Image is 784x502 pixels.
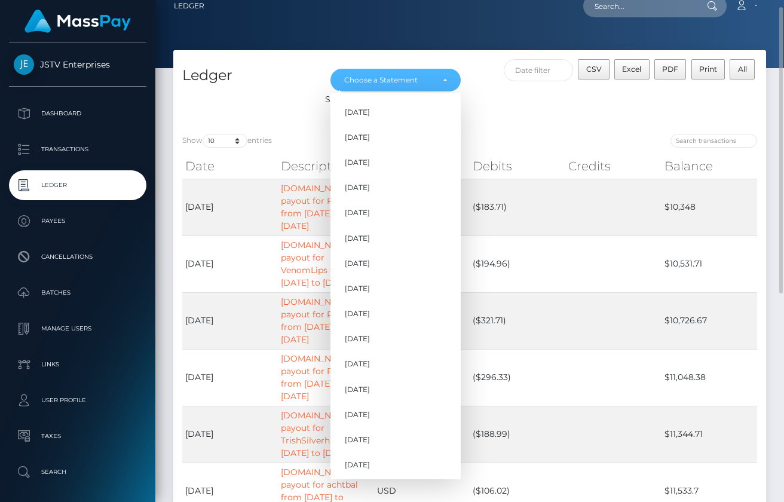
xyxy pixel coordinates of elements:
[182,235,278,292] td: [DATE]
[661,154,757,178] th: Balance
[9,170,146,200] a: Ledger
[345,208,370,219] span: [DATE]
[470,179,565,235] td: ($183.71)
[344,75,433,85] div: Choose a Statement
[470,406,565,463] td: ($188.99)
[182,349,278,406] td: [DATE]
[691,59,725,79] button: Print
[470,154,565,178] th: Debits
[661,179,757,235] td: $10,348
[9,314,146,344] a: Manage Users
[614,59,650,79] button: Excel
[9,206,146,236] a: Payees
[182,65,313,86] h4: Ledger
[470,349,565,406] td: ($296.33)
[661,292,757,349] td: $10,726.67
[345,107,370,118] span: [DATE]
[281,353,370,402] a: [DOMAIN_NAME] payout for RainaLove from [DATE] to [DATE]
[470,292,565,349] td: ($321.71)
[182,154,278,178] th: Date
[661,349,757,406] td: $11,048.38
[14,105,142,123] p: Dashboard
[182,292,278,349] td: [DATE]
[330,69,461,91] button: Choose a Statement
[345,132,370,143] span: [DATE]
[14,320,142,338] p: Manage Users
[661,235,757,292] td: $10,531.71
[345,359,370,370] span: [DATE]
[345,333,370,344] span: [DATE]
[278,154,373,178] th: Description
[9,59,146,70] span: JSTV Enterprises
[182,406,278,463] td: [DATE]
[182,179,278,235] td: [DATE]
[345,460,370,470] span: [DATE]
[345,384,370,395] span: [DATE]
[670,134,757,148] input: Search transactions
[14,54,34,75] img: JSTV Enterprises
[14,284,142,302] p: Batches
[14,391,142,409] p: User Profile
[345,233,370,244] span: [DATE]
[182,134,272,148] label: Show entries
[661,406,757,463] td: $11,344.71
[586,65,602,74] span: CSV
[9,350,146,379] a: Links
[24,10,131,33] img: MassPay Logo
[281,410,366,458] a: [DOMAIN_NAME] payout for TrishSilverhide from [DATE] to [DATE]
[281,296,363,345] a: [DOMAIN_NAME] payout for RoxySuh from [DATE] to [DATE]
[14,248,142,266] p: Cancellations
[699,65,717,74] span: Print
[14,212,142,230] p: Payees
[14,140,142,158] p: Transactions
[9,457,146,487] a: Search
[173,93,568,106] div: Split Transaction Fees
[345,182,370,193] span: [DATE]
[14,463,142,481] p: Search
[345,157,370,168] span: [DATE]
[565,154,661,178] th: Credits
[9,134,146,164] a: Transactions
[578,59,610,79] button: CSV
[345,409,370,420] span: [DATE]
[345,434,370,445] span: [DATE]
[470,235,565,292] td: ($194.96)
[622,65,641,74] span: Excel
[281,240,353,288] a: [DOMAIN_NAME] payout for VenomLips from [DATE] to [DATE]
[9,385,146,415] a: User Profile
[281,183,363,231] a: [DOMAIN_NAME] payout for RoxySuh from [DATE] to [DATE]
[345,308,370,319] span: [DATE]
[654,59,687,79] button: PDF
[9,421,146,451] a: Taxes
[345,283,370,294] span: [DATE]
[203,134,247,148] select: Showentries
[662,65,678,74] span: PDF
[14,427,142,445] p: Taxes
[9,278,146,308] a: Batches
[9,242,146,272] a: Cancellations
[14,176,142,194] p: Ledger
[738,65,747,74] span: All
[504,59,574,81] input: Date filter
[730,59,755,79] button: All
[14,356,142,374] p: Links
[9,99,146,128] a: Dashboard
[345,258,370,269] span: [DATE]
